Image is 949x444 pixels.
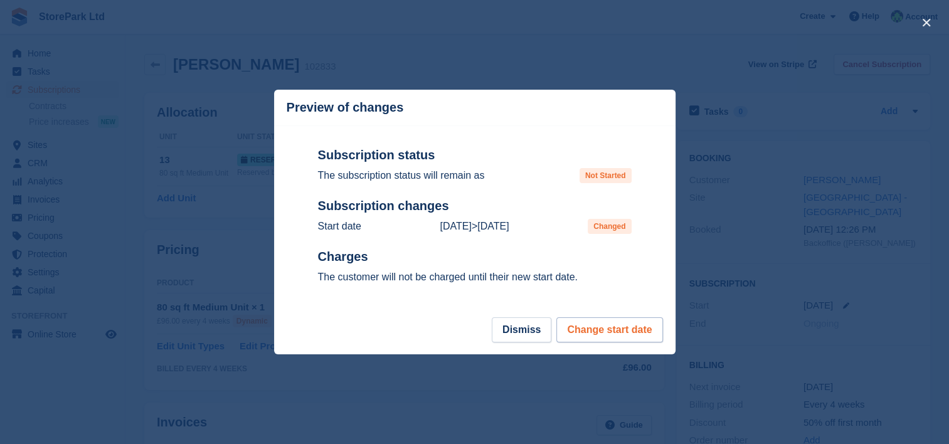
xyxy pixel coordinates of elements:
p: Preview of changes [287,100,404,115]
button: Dismiss [492,317,551,342]
span: Changed [588,219,631,234]
h2: Subscription status [318,147,632,163]
button: Change start date [556,317,662,342]
p: The customer will not be charged until their new start date. [318,270,632,285]
h2: Charges [318,249,632,265]
time: 2025-08-21 23:00:00 UTC [477,221,509,231]
time: 2025-08-29 00:00:00 UTC [440,221,471,231]
p: > [440,219,509,234]
p: The subscription status will remain as [318,168,485,183]
p: Start date [318,219,361,234]
h2: Subscription changes [318,198,632,214]
button: close [916,13,936,33]
span: Not Started [580,168,632,183]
